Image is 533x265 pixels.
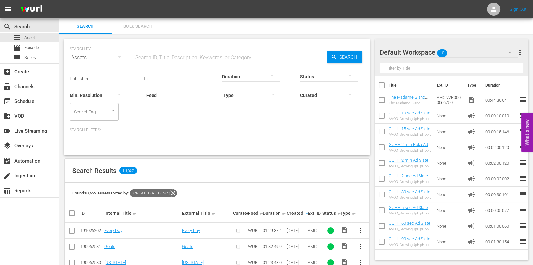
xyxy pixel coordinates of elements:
button: Open Feedback Widget [521,113,533,152]
div: Curated [233,211,246,216]
span: Live Streaming [3,127,11,135]
button: more_vert [516,45,523,60]
td: None [434,124,464,139]
a: GUHH 5 sec Ad Slate [389,205,428,210]
span: Video [340,226,348,234]
span: Reports [3,187,11,194]
div: AVOD_GrowingUpHipHopWeTV_WillBeRightBack _15sec_RB24_S01398805005 [389,132,431,137]
a: GUHH 30 sec Ad Slate [389,189,430,194]
span: reorder [519,112,526,119]
div: [DATE] [287,260,306,265]
div: [DATE] [287,244,306,249]
span: Ingestion [3,172,11,180]
div: Status [322,209,338,217]
span: Search [63,23,108,30]
span: Search [3,23,11,31]
a: GUHH 15 sec Ad Slate [389,126,430,131]
span: Video [340,242,348,250]
span: Overlays [3,142,11,150]
span: WURL Feed [248,244,260,254]
td: None [434,202,464,218]
div: AVOD_GrowingUpHipHopWeTV_WillBeRightBack _30sec_RB24_S01398805004 [389,195,431,200]
td: None [434,171,464,187]
span: Episode [24,44,39,51]
a: The Madame Blanc Mysteries 103: Episode 3 [389,95,428,110]
span: sort [259,210,265,216]
span: Series [24,54,36,61]
th: Type [463,76,481,94]
div: 01:32:49.940 [263,244,285,249]
td: None [434,234,464,250]
span: Create [3,68,11,76]
span: Automation [3,157,11,165]
button: more_vert [352,239,368,255]
span: Ad [467,143,475,151]
a: Every Day [182,228,200,233]
span: Ad [467,175,475,183]
div: 01:23:43.022 [263,260,285,265]
a: Sign Out [510,7,527,12]
span: Schedule [3,97,11,105]
span: reorder [519,206,526,214]
span: Channels [3,83,11,91]
span: reorder [519,127,526,135]
td: 00:01:30.154 [482,234,519,250]
a: [US_STATE] [104,260,126,265]
span: menu [4,5,12,13]
span: sort [337,210,343,216]
td: None [434,139,464,155]
td: 00:00:10.010 [482,108,519,124]
th: Duration [481,76,521,94]
td: None [434,218,464,234]
button: more_vert [352,223,368,238]
span: keyboard_arrow_down [304,210,310,216]
td: 00:00:05.077 [482,202,519,218]
span: Search [337,51,362,63]
button: Open [110,108,116,114]
div: 190962530 [80,260,102,265]
span: AMCNVR0000069989 [308,228,320,248]
span: more_vert [356,227,364,234]
span: 10 [437,46,447,60]
span: Video [467,96,475,104]
span: 10,652 [119,167,137,174]
span: reorder [519,190,526,198]
div: AVOD_GrowingUpHipHopWeTV_WillBeRightBack _2Min_RB24_S01398805001 [389,164,431,168]
div: Internal Title [104,209,180,217]
td: None [434,108,464,124]
span: sort [133,210,138,216]
span: Published: [70,76,91,81]
span: Series [13,54,21,62]
div: 190962531 [80,244,102,249]
span: Asset [13,34,21,42]
a: GUHH 2 min Ad Slate [389,158,428,163]
td: 00:01:00.060 [482,218,519,234]
a: GUHH 90 sec Ad Slate [389,236,430,241]
span: Ad [467,238,475,246]
td: 00:00:30.101 [482,187,519,202]
span: more_vert [516,49,523,56]
td: None [434,187,464,202]
span: sort [282,210,288,216]
span: Ad [467,206,475,214]
div: ID [80,211,102,216]
img: ans4CAIJ8jUAAAAAAAAAAAAAAAAAAAAAAAAgQb4GAAAAAAAAAAAAAAAAAAAAAAAAJMjXAAAAAAAAAAAAAAAAAAAAAAAAgAT5G... [16,2,47,17]
td: 00:02:00.120 [482,155,519,171]
td: 00:00:02.002 [482,171,519,187]
span: Found 10,652 assets sorted by: [72,191,177,195]
span: WURL Feed [248,228,260,238]
div: 191026202 [80,228,102,233]
span: Episode [13,44,21,52]
td: AMCNVR0000066750 [434,92,464,108]
div: AVOD_GrowingUpHipHopWeTV_WillBeRightBack _5sec_RB24_S01398805007 [389,211,431,215]
div: Ext. ID [308,211,321,216]
span: AMCNVR0000069990 [308,244,320,264]
span: Ad [467,159,475,167]
span: Asset [24,34,35,41]
p: Search Filters: [70,127,364,133]
span: reorder [519,159,526,167]
div: AVOD_GrowingUpHipHopWeTV_WillBeRightBack _90sec_RB24_S01398805002 [389,243,431,247]
span: to [144,76,148,81]
span: Search Results [72,167,116,174]
span: Bulk Search [115,23,160,30]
